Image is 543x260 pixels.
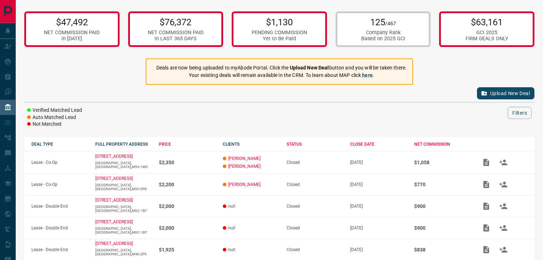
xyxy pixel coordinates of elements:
p: [GEOGRAPHIC_DATA],[GEOGRAPHIC_DATA],M5V-0P8 [95,183,152,191]
span: Match Clients [495,203,512,208]
p: [DATE] [350,204,407,209]
p: $900 [414,225,471,231]
p: $1,925 [159,247,216,253]
p: $838 [414,247,471,253]
div: Closed [287,247,343,252]
div: STATUS [287,142,343,147]
p: $2,000 [159,225,216,231]
p: null [223,247,280,252]
p: Lease - Co-Op [31,182,88,187]
p: Your existing deals will remain available in the CRM. To learn about MAP click . [156,72,407,79]
div: Based on 2025 GCI [361,36,405,42]
div: Closed [287,182,343,187]
div: CLIENTS [223,142,280,147]
li: Auto Matched Lead [27,114,82,121]
span: Add / View Documents [478,160,495,165]
div: in [DATE] [44,36,100,42]
a: [STREET_ADDRESS] [95,219,133,224]
p: [GEOGRAPHIC_DATA],[GEOGRAPHIC_DATA],M6C-1B7 [95,205,152,213]
p: Lease - Double End [31,204,88,209]
a: [STREET_ADDRESS] [95,241,133,246]
div: Closed [287,204,343,209]
div: Closed [287,225,343,230]
a: [PERSON_NAME] [228,156,261,161]
p: $770 [414,182,471,187]
p: null [223,225,280,230]
p: $2,000 [159,203,216,209]
p: $1,130 [252,17,307,27]
p: [GEOGRAPHIC_DATA],[GEOGRAPHIC_DATA],M4K-2P9 [95,248,152,256]
button: Filters [508,107,532,119]
p: null [223,204,280,209]
button: Upload New Deal [477,87,534,99]
div: Yet to Be Paid [252,36,307,42]
div: CLOSE DATE [350,142,407,147]
div: FULL PROPERTY ADDRESS [95,142,152,147]
p: [GEOGRAPHIC_DATA],[GEOGRAPHIC_DATA],M5V-1M5 [95,161,152,169]
p: $1,058 [414,160,471,165]
span: Match Clients [495,225,512,230]
p: $2,350 [159,160,216,165]
span: Add / View Documents [478,203,495,208]
div: DEAL TYPE [31,142,88,147]
p: $76,372 [148,17,203,27]
p: $47,492 [44,17,100,27]
div: NET COMMISSION PAID [44,30,100,36]
span: Match Clients [495,160,512,165]
div: PRICE [159,142,216,147]
a: [PERSON_NAME] [228,164,261,169]
span: /467 [385,21,396,27]
p: [DATE] [350,160,407,165]
p: Lease - Co-Op [31,160,88,165]
p: 125 [361,17,405,27]
li: Not Matched [27,121,82,128]
p: $63,161 [466,17,508,27]
div: Closed [287,160,343,165]
p: [DATE] [350,247,407,252]
span: Match Clients [495,247,512,252]
p: $2,200 [159,182,216,187]
div: Company Rank [361,30,405,36]
a: [STREET_ADDRESS] [95,154,133,159]
p: [GEOGRAPHIC_DATA],[GEOGRAPHIC_DATA],M6C-1B7 [95,227,152,234]
a: here [362,72,373,78]
strong: Upload New Deal [290,65,329,71]
span: Add / View Documents [478,182,495,187]
div: in LAST 365 DAYS [148,36,203,42]
div: NET COMMISSION PAID [148,30,203,36]
p: [DATE] [350,225,407,230]
span: Match Clients [495,182,512,187]
p: Deals are now being uploaded to myAbode Portal. Click the button and you will be taken there. [156,64,407,72]
span: Add / View Documents [478,247,495,252]
p: Lease - Double End [31,247,88,252]
div: FIRM DEALS ONLY [466,36,508,42]
li: Verified Matched Lead [27,107,82,114]
p: Lease - Double End [31,225,88,230]
a: [STREET_ADDRESS] [95,198,133,203]
div: NET COMMISSION [414,142,471,147]
a: [PERSON_NAME] [228,182,261,187]
div: GCI 2025 [466,30,508,36]
p: $900 [414,203,471,209]
div: PENDING COMMISSION [252,30,307,36]
p: [DATE] [350,182,407,187]
span: Add / View Documents [478,225,495,230]
a: [STREET_ADDRESS] [95,176,133,181]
